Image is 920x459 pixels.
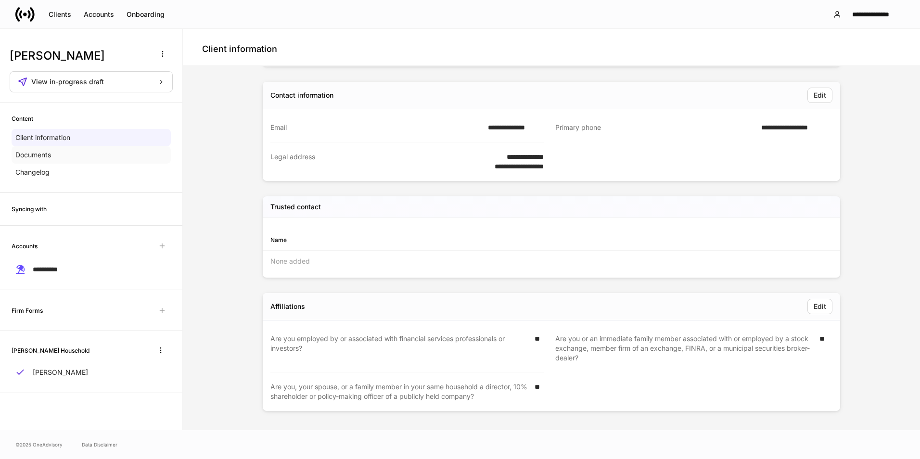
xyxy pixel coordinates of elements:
div: Edit [814,303,826,310]
div: Legal address [270,152,472,171]
div: Affiliations [270,302,305,311]
a: [PERSON_NAME] [12,364,171,381]
button: Accounts [77,7,120,22]
p: Client information [15,133,70,142]
div: Contact information [270,90,333,100]
div: Email [270,123,482,132]
h6: Syncing with [12,204,47,214]
h5: Trusted contact [270,202,321,212]
div: Clients [49,11,71,18]
div: None added [263,251,840,272]
h6: Accounts [12,242,38,251]
div: Accounts [84,11,114,18]
span: Unavailable with outstanding requests for information [153,302,171,319]
p: Changelog [15,167,50,177]
div: Are you or an immediate family member associated with or employed by a stock exchange, member fir... [555,334,814,363]
h6: Content [12,114,33,123]
button: Onboarding [120,7,171,22]
a: Client information [12,129,171,146]
button: Clients [42,7,77,22]
span: View in-progress draft [31,78,104,85]
div: Are you, your spouse, or a family member in your same household a director, 10% shareholder or po... [270,382,529,401]
h4: Client information [202,43,277,55]
span: Unavailable with outstanding requests for information [153,237,171,255]
p: [PERSON_NAME] [33,368,88,377]
h6: Firm Forms [12,306,43,315]
div: Edit [814,92,826,99]
div: Onboarding [127,11,165,18]
div: Are you employed by or associated with financial services professionals or investors? [270,334,529,362]
h3: [PERSON_NAME] [10,48,149,64]
button: Edit [807,299,832,314]
a: Data Disclaimer [82,441,117,448]
p: Documents [15,150,51,160]
h6: [PERSON_NAME] Household [12,346,89,355]
div: Primary phone [555,123,755,133]
a: Documents [12,146,171,164]
a: Changelog [12,164,171,181]
span: © 2025 OneAdvisory [15,441,63,448]
button: View in-progress draft [10,71,173,92]
div: Name [270,235,551,244]
button: Edit [807,88,832,103]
